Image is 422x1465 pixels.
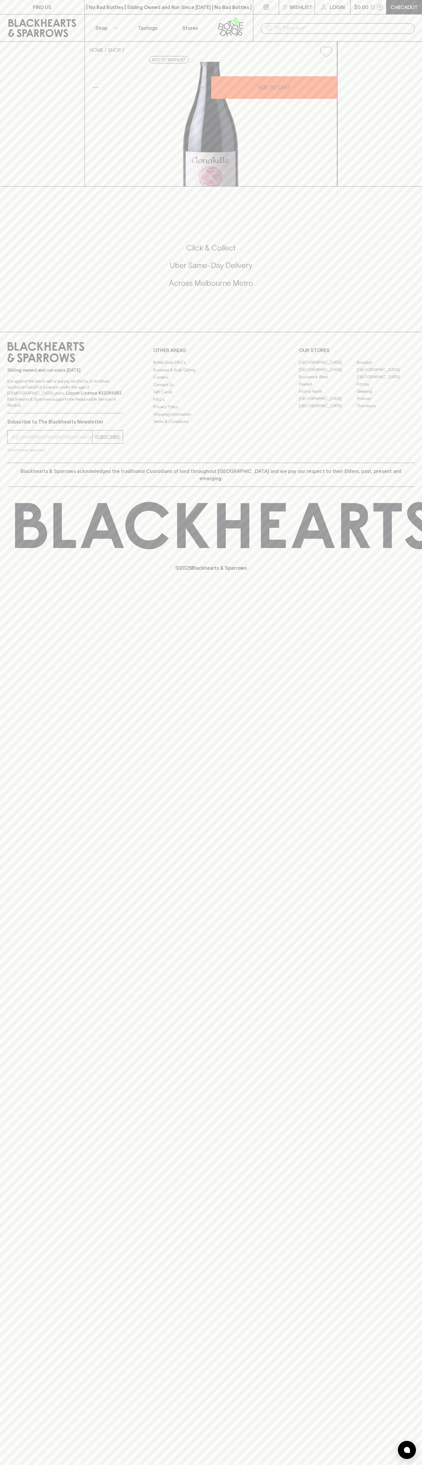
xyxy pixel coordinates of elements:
[153,366,269,373] a: Business & Bulk Gifting
[258,84,290,91] p: ADD TO CART
[290,4,313,11] p: Wishlist
[153,403,269,411] a: Privacy Policy
[7,243,415,253] h5: Click & Collect
[299,380,357,388] a: Elwood
[357,359,415,366] a: Braddon
[66,391,122,395] strong: Liquor License #32064953
[95,24,107,32] p: Shop
[275,24,410,33] input: Try "Pinot noir"
[153,411,269,418] a: Shipping Information
[357,373,415,380] a: [GEOGRAPHIC_DATA]
[153,359,269,366] a: Bottle Drop FAQ's
[108,47,121,53] a: SHOP
[357,388,415,395] a: Geelong
[12,468,410,482] p: Blackhearts & Sparrows acknowledges the traditional Custodians of land throughout [GEOGRAPHIC_DAT...
[138,24,157,32] p: Tastings
[169,14,211,41] a: Stores
[330,4,345,11] p: Login
[318,44,335,59] button: Add to wishlist
[153,347,269,354] p: OTHER AREAS
[149,56,189,63] button: Add to wishlist
[7,367,123,373] p: Sibling owned and run since [DATE]
[93,430,123,443] button: SUBSCRIBE
[299,395,357,402] a: [GEOGRAPHIC_DATA]
[357,402,415,409] a: Thornbury
[391,4,418,11] p: Checkout
[211,76,337,99] button: ADD TO CART
[7,278,415,288] h5: Across Melbourne Metro
[95,433,120,441] p: SUBSCRIBE
[127,14,169,41] a: Tastings
[7,260,415,270] h5: Uber Same-Day Delivery
[153,418,269,425] a: Terms & Conditions
[299,373,357,380] a: Brunswick West
[153,381,269,388] a: Contact Us
[354,4,369,11] p: $0.00
[299,347,415,354] p: OUR STORES
[85,62,337,186] img: 37221.png
[379,5,381,9] p: 0
[299,359,357,366] a: [GEOGRAPHIC_DATA]
[299,366,357,373] a: [GEOGRAPHIC_DATA]
[357,380,415,388] a: Fitzroy
[90,47,103,53] a: HOME
[153,389,269,396] a: Gift Cards
[357,395,415,402] a: Prahran
[153,396,269,403] a: FAQ's
[182,24,198,32] p: Stores
[299,388,357,395] a: Fitzroy North
[7,378,123,408] p: It is against the law to sell or supply alcohol to, or to obtain alcohol on behalf of a person un...
[33,4,52,11] p: FIND US
[404,1447,410,1453] img: bubble-icon
[7,418,123,425] p: Subscribe to The Blackhearts Newsletter
[85,14,127,41] button: Shop
[7,447,123,453] p: We will never spam you
[12,432,92,442] input: e.g. jane@blackheartsandsparrows.com.au
[299,402,357,409] a: [GEOGRAPHIC_DATA]
[357,366,415,373] a: [GEOGRAPHIC_DATA]
[153,374,269,381] a: Careers
[7,219,415,320] div: Call to action block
